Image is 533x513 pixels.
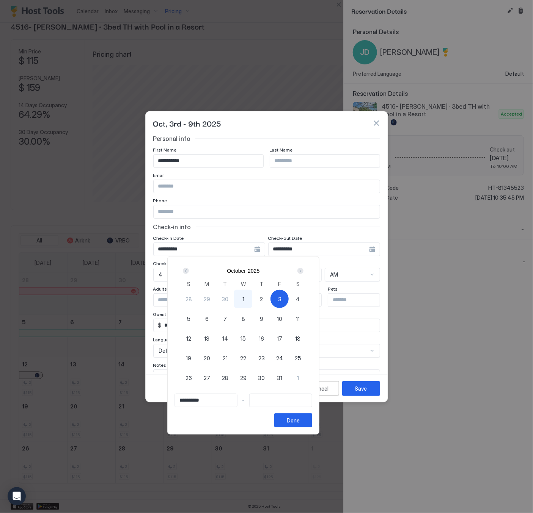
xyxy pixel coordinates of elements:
[234,310,252,328] button: 8
[223,354,228,362] span: 21
[278,295,281,303] span: 3
[179,329,198,347] button: 12
[187,315,190,323] span: 5
[198,369,216,387] button: 27
[242,397,245,404] span: -
[274,413,312,427] button: Done
[250,394,312,407] input: Input Field
[289,349,307,367] button: 25
[216,349,234,367] button: 21
[223,280,227,288] span: T
[234,369,252,387] button: 29
[270,310,289,328] button: 10
[181,266,192,275] button: Prev
[187,280,190,288] span: S
[216,310,234,328] button: 7
[227,268,246,274] button: October
[241,335,246,343] span: 15
[198,310,216,328] button: 6
[223,315,227,323] span: 7
[216,290,234,308] button: 30
[240,354,246,362] span: 22
[222,335,228,343] span: 14
[179,369,198,387] button: 26
[258,374,265,382] span: 30
[204,354,210,362] span: 20
[252,349,270,367] button: 23
[252,310,270,328] button: 9
[198,329,216,347] button: 13
[204,374,210,382] span: 27
[289,290,307,308] button: 4
[295,354,301,362] span: 25
[179,290,198,308] button: 28
[205,315,209,323] span: 6
[277,374,282,382] span: 31
[241,280,246,288] span: W
[289,369,307,387] button: 1
[259,335,264,343] span: 16
[234,349,252,367] button: 22
[175,394,237,407] input: Input Field
[287,416,300,424] div: Done
[204,335,209,343] span: 13
[8,487,26,505] div: Open Intercom Messenger
[242,315,245,323] span: 8
[252,329,270,347] button: 16
[186,354,191,362] span: 19
[295,335,300,343] span: 18
[259,280,263,288] span: T
[179,349,198,367] button: 19
[296,315,300,323] span: 11
[296,280,300,288] span: S
[277,315,282,323] span: 10
[276,354,283,362] span: 24
[186,374,192,382] span: 26
[270,329,289,347] button: 17
[277,335,282,343] span: 17
[270,290,289,308] button: 3
[258,354,265,362] span: 23
[216,329,234,347] button: 14
[248,268,259,274] button: 2025
[297,374,299,382] span: 1
[240,374,247,382] span: 29
[222,374,228,382] span: 28
[234,329,252,347] button: 15
[296,295,300,303] span: 4
[186,295,192,303] span: 28
[295,266,305,275] button: Next
[186,335,191,343] span: 12
[260,315,263,323] span: 9
[204,295,210,303] span: 29
[242,295,244,303] span: 1
[278,280,281,288] span: F
[260,295,263,303] span: 2
[179,310,198,328] button: 5
[289,310,307,328] button: 11
[252,369,270,387] button: 30
[234,290,252,308] button: 1
[289,329,307,347] button: 18
[198,290,216,308] button: 29
[204,280,209,288] span: M
[270,349,289,367] button: 24
[270,369,289,387] button: 31
[198,349,216,367] button: 20
[222,295,228,303] span: 30
[252,290,270,308] button: 2
[216,369,234,387] button: 28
